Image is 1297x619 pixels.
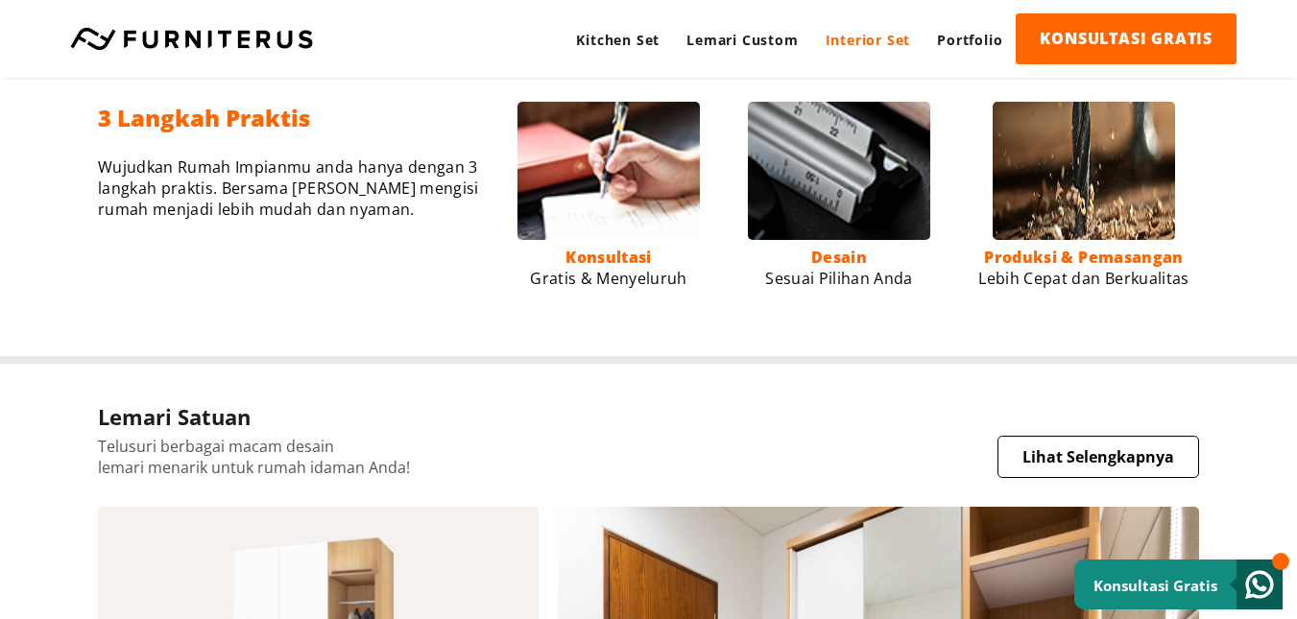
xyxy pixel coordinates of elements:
[724,268,954,289] p: Sesuai Pilihan Anda
[1093,576,1217,595] small: Konsultasi Gratis
[493,247,724,268] p: Konsultasi
[98,156,493,220] p: Wujudkan Rumah Impianmu anda hanya dengan 3 langkah praktis. Bersama [PERSON_NAME] mengisi rumah ...
[98,436,1199,478] p: Telusuri berbagai macam desain lemari menarik untuk rumah idaman Anda!
[924,13,1016,66] a: Portfolio
[563,13,673,66] a: Kitchen Set
[997,436,1199,478] a: Lihat Selengkapnya
[98,102,493,133] h2: 3 Langkah Praktis
[969,268,1199,289] p: Lebih Cepat dan Berkualitas
[1016,13,1237,64] a: KONSULTASI GRATIS
[1074,559,1283,609] a: Konsultasi Gratis
[98,402,1199,431] h4: Lemari Satuan
[969,247,1199,268] p: Produksi & Pemasangan
[724,247,954,268] p: Desain
[673,13,811,66] a: Lemari Custom
[812,13,925,66] a: Interior Set
[493,268,724,289] p: Gratis & Menyeluruh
